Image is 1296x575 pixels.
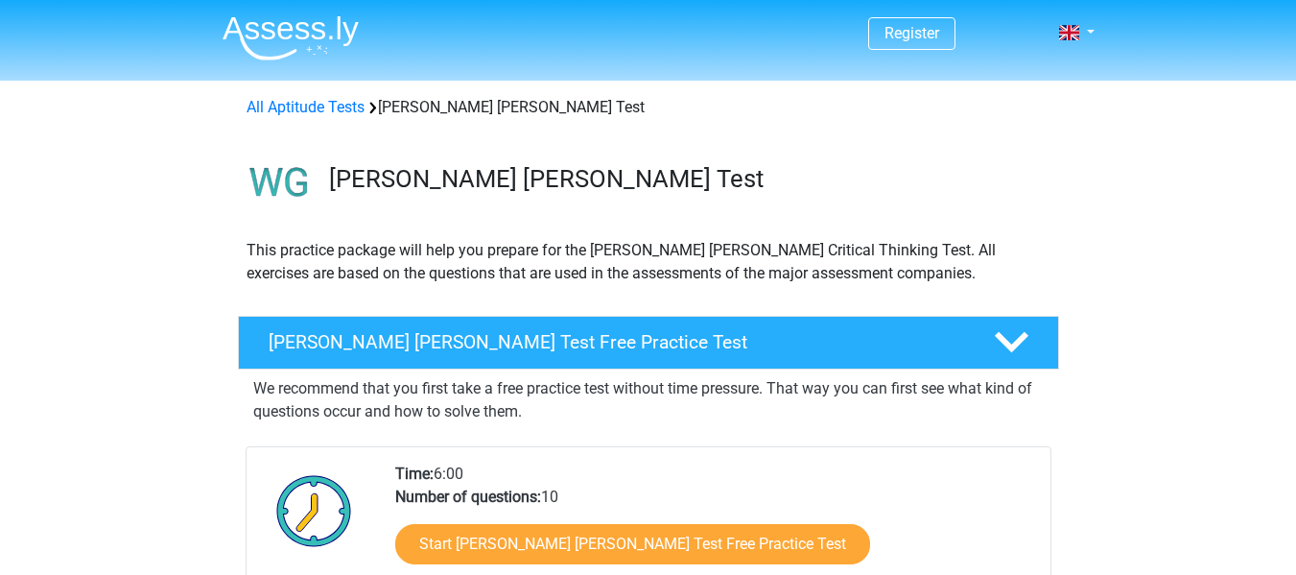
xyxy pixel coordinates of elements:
[253,377,1044,423] p: We recommend that you first take a free practice test without time pressure. That way you can fir...
[247,239,1050,285] p: This practice package will help you prepare for the [PERSON_NAME] [PERSON_NAME] Critical Thinking...
[239,142,320,224] img: watson glaser test
[395,488,541,506] b: Number of questions:
[266,463,363,559] img: Clock
[329,164,1044,194] h3: [PERSON_NAME] [PERSON_NAME] Test
[230,316,1067,370] a: [PERSON_NAME] [PERSON_NAME] Test Free Practice Test
[223,15,359,60] img: Assessly
[269,331,963,353] h4: [PERSON_NAME] [PERSON_NAME] Test Free Practice Test
[884,24,939,42] a: Register
[239,96,1058,119] div: [PERSON_NAME] [PERSON_NAME] Test
[247,98,365,116] a: All Aptitude Tests
[395,465,434,483] b: Time:
[395,524,870,564] a: Start [PERSON_NAME] [PERSON_NAME] Test Free Practice Test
